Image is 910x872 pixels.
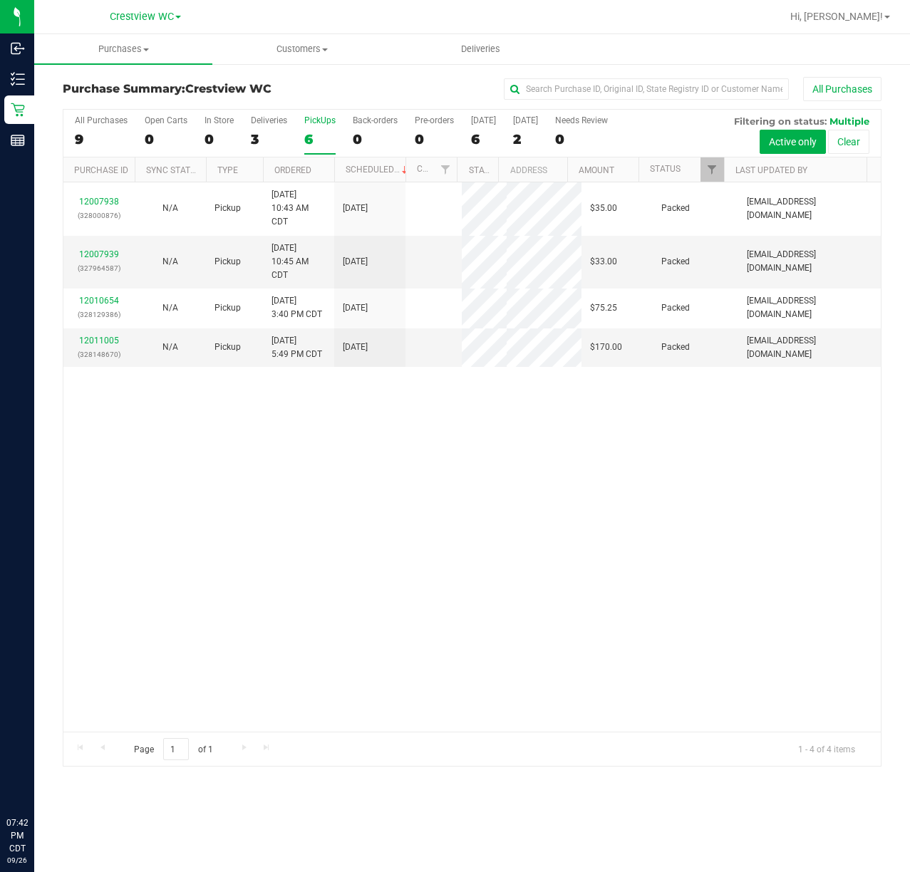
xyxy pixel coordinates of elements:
[579,165,614,175] a: Amount
[162,303,178,313] span: Not Applicable
[214,202,241,215] span: Pickup
[162,301,178,315] button: N/A
[747,248,872,275] span: [EMAIL_ADDRESS][DOMAIN_NAME]
[79,296,119,306] a: 12010654
[72,308,126,321] p: (328129386)
[661,255,690,269] span: Packed
[555,131,608,147] div: 0
[274,165,311,175] a: Ordered
[346,165,410,175] a: Scheduled
[162,203,178,213] span: Not Applicable
[829,115,869,127] span: Multiple
[34,34,212,64] a: Purchases
[417,164,461,174] a: Customer
[75,131,128,147] div: 9
[735,165,807,175] a: Last Updated By
[185,82,272,95] span: Crestview WC
[72,261,126,275] p: (327964587)
[442,43,519,56] span: Deliveries
[79,197,119,207] a: 12007938
[661,301,690,315] span: Packed
[747,195,872,222] span: [EMAIL_ADDRESS][DOMAIN_NAME]
[162,342,178,352] span: Not Applicable
[353,131,398,147] div: 0
[205,131,234,147] div: 0
[661,202,690,215] span: Packed
[72,209,126,222] p: (328000876)
[162,202,178,215] button: N/A
[555,115,608,125] div: Needs Review
[304,131,336,147] div: 6
[590,341,622,354] span: $170.00
[162,341,178,354] button: N/A
[803,77,881,101] button: All Purchases
[163,738,189,760] input: 1
[415,115,454,125] div: Pre-orders
[212,34,391,64] a: Customers
[110,11,174,23] span: Crestview WC
[415,131,454,147] div: 0
[162,256,178,266] span: Not Applicable
[213,43,390,56] span: Customers
[471,115,496,125] div: [DATE]
[353,115,398,125] div: Back-orders
[790,11,883,22] span: Hi, [PERSON_NAME]!
[391,34,569,64] a: Deliveries
[63,83,336,95] h3: Purchase Summary:
[205,115,234,125] div: In Store
[14,758,57,801] iframe: Resource center
[343,301,368,315] span: [DATE]
[6,816,28,855] p: 07:42 PM CDT
[661,341,690,354] span: Packed
[251,115,287,125] div: Deliveries
[787,738,867,759] span: 1 - 4 of 4 items
[734,115,827,127] span: Filtering on status:
[11,41,25,56] inline-svg: Inbound
[74,165,128,175] a: Purchase ID
[343,202,368,215] span: [DATE]
[145,131,187,147] div: 0
[146,165,201,175] a: Sync Status
[272,294,322,321] span: [DATE] 3:40 PM CDT
[79,336,119,346] a: 12011005
[471,131,496,147] div: 6
[214,301,241,315] span: Pickup
[79,249,119,259] a: 12007939
[214,341,241,354] span: Pickup
[272,242,326,283] span: [DATE] 10:45 AM CDT
[72,348,126,361] p: (328148670)
[145,115,187,125] div: Open Carts
[6,855,28,866] p: 09/26
[433,157,457,182] a: Filter
[343,255,368,269] span: [DATE]
[504,78,789,100] input: Search Purchase ID, Original ID, State Registry ID or Customer Name...
[760,130,826,154] button: Active only
[747,334,872,361] span: [EMAIL_ADDRESS][DOMAIN_NAME]
[590,202,617,215] span: $35.00
[11,133,25,147] inline-svg: Reports
[747,294,872,321] span: [EMAIL_ADDRESS][DOMAIN_NAME]
[513,131,538,147] div: 2
[11,103,25,117] inline-svg: Retail
[498,157,567,182] th: Address
[11,72,25,86] inline-svg: Inventory
[650,164,681,174] a: Status
[217,165,238,175] a: Type
[214,255,241,269] span: Pickup
[590,301,617,315] span: $75.25
[162,255,178,269] button: N/A
[513,115,538,125] div: [DATE]
[251,131,287,147] div: 3
[304,115,336,125] div: PickUps
[343,341,368,354] span: [DATE]
[272,188,326,229] span: [DATE] 10:43 AM CDT
[700,157,724,182] a: Filter
[75,115,128,125] div: All Purchases
[590,255,617,269] span: $33.00
[272,334,322,361] span: [DATE] 5:49 PM CDT
[469,165,544,175] a: State Registry ID
[828,130,869,154] button: Clear
[34,43,212,56] span: Purchases
[122,738,224,760] span: Page of 1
